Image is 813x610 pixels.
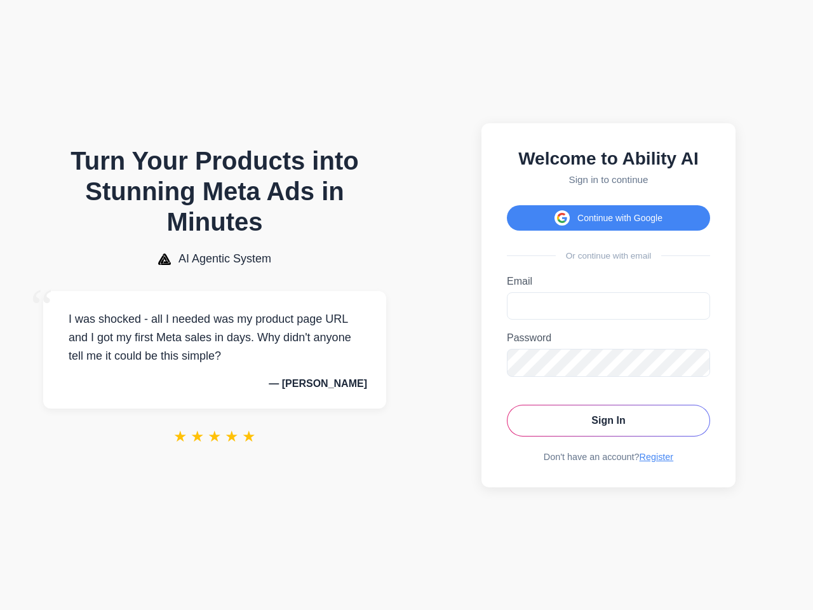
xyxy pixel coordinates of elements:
span: ★ [208,428,222,445]
div: Or continue with email [507,251,710,261]
a: Register [640,452,674,462]
span: ★ [173,428,187,445]
div: Don't have an account? [507,452,710,462]
label: Password [507,332,710,344]
button: Continue with Google [507,205,710,231]
span: ★ [225,428,239,445]
h2: Welcome to Ability AI [507,149,710,169]
span: “ [30,278,53,336]
p: Sign in to continue [507,174,710,185]
p: — [PERSON_NAME] [62,378,367,390]
h1: Turn Your Products into Stunning Meta Ads in Minutes [43,146,386,237]
span: ★ [191,428,205,445]
button: Sign In [507,405,710,437]
p: I was shocked - all I needed was my product page URL and I got my first Meta sales in days. Why d... [62,310,367,365]
img: AI Agentic System Logo [158,254,171,265]
span: ★ [242,428,256,445]
span: AI Agentic System [178,252,271,266]
label: Email [507,276,710,287]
